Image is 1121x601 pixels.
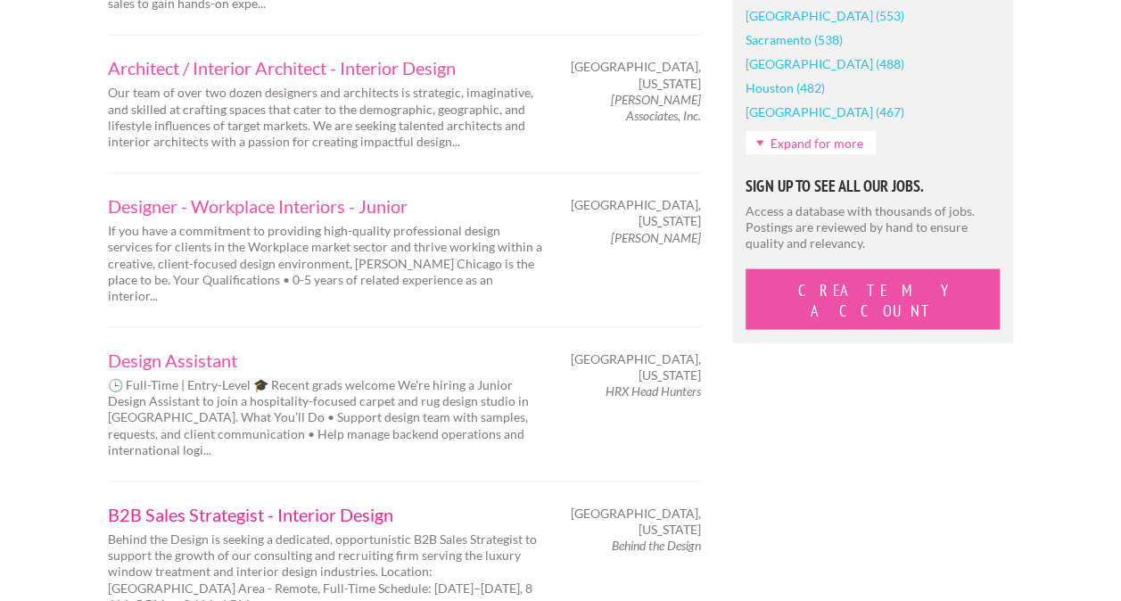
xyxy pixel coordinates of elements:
[746,269,1000,330] button: Create My Account
[746,100,904,124] a: [GEOGRAPHIC_DATA] (467)
[746,178,1000,194] h5: Sign Up to See All Our Jobs.
[606,383,701,399] em: HRX Head Hunters
[571,197,701,229] span: [GEOGRAPHIC_DATA], [US_STATE]
[611,230,701,245] em: [PERSON_NAME]
[746,131,876,155] a: Expand for more
[108,59,545,77] a: Architect / Interior Architect - Interior Design
[108,351,545,369] a: Design Assistant
[108,506,545,523] a: B2B Sales Strategist - Interior Design
[571,506,701,538] span: [GEOGRAPHIC_DATA], [US_STATE]
[746,203,1000,252] p: Access a database with thousands of jobs. Postings are reviewed by hand to ensure quality and rel...
[571,59,701,91] span: [GEOGRAPHIC_DATA], [US_STATE]
[571,351,701,383] span: [GEOGRAPHIC_DATA], [US_STATE]
[108,223,545,304] p: If you have a commitment to providing high-quality professional design services for clients in th...
[612,538,701,553] em: Behind the Design
[611,92,701,123] em: [PERSON_NAME] Associates, Inc.
[746,28,843,52] a: Sacramento (538)
[746,52,904,76] a: [GEOGRAPHIC_DATA] (488)
[746,76,825,100] a: Houston (482)
[746,4,904,28] a: [GEOGRAPHIC_DATA] (553)
[108,377,545,458] p: 🕒 Full-Time | Entry-Level 🎓 Recent grads welcome We're hiring a Junior Design Assistant to join a...
[108,197,545,215] a: Designer - Workplace Interiors - Junior
[108,85,545,150] p: Our team of over two dozen designers and architects is strategic, imaginative, and skilled at cra...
